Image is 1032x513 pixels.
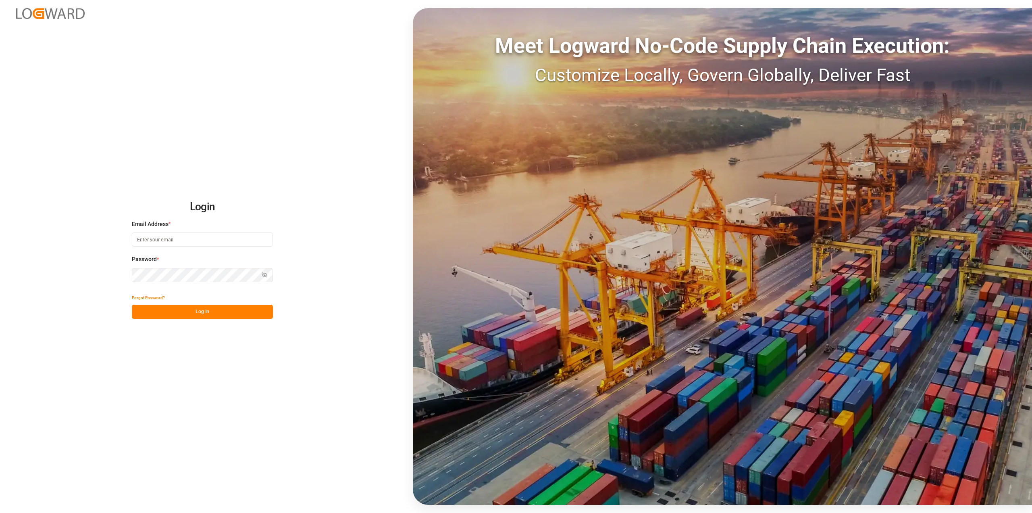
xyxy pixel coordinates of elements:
span: Email Address [132,220,169,228]
button: Forgot Password? [132,291,165,305]
button: Log In [132,305,273,319]
div: Meet Logward No-Code Supply Chain Execution: [413,30,1032,62]
input: Enter your email [132,232,273,247]
img: Logward_new_orange.png [16,8,85,19]
h2: Login [132,194,273,220]
div: Customize Locally, Govern Globally, Deliver Fast [413,62,1032,88]
span: Password [132,255,157,264]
